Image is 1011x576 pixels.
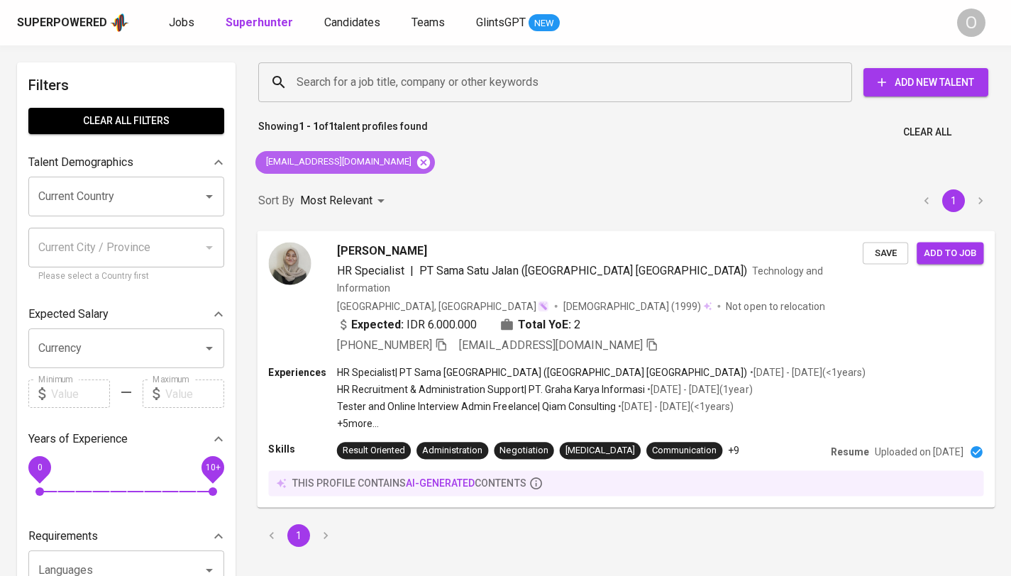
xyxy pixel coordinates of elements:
button: page 1 [942,189,965,212]
button: page 1 [287,524,310,547]
a: GlintsGPT NEW [476,14,560,32]
input: Value [51,380,110,408]
span: Jobs [169,16,194,29]
p: Tester and Online Interview Admin Freelance | Qiam Consulting [337,399,616,414]
p: this profile contains contents [292,476,526,490]
span: | [410,262,414,279]
p: Sort By [258,192,294,209]
p: Showing of talent profiles found [258,119,428,145]
span: Add to job [924,245,976,261]
div: Most Relevant [300,188,390,214]
p: +9 [728,443,739,458]
a: Teams [411,14,448,32]
button: Open [199,187,219,206]
span: Clear All [903,123,951,141]
span: [PERSON_NAME] [337,242,427,259]
p: +5 more ... [337,416,866,431]
span: Teams [411,16,445,29]
span: AI-generated [406,477,475,489]
p: Most Relevant [300,192,372,209]
p: Expected Salary [28,306,109,323]
a: Superpoweredapp logo [17,12,129,33]
div: Negotiation [499,444,548,458]
a: Superhunter [226,14,296,32]
a: [PERSON_NAME]HR Specialist|PT Sama Satu Jalan ([GEOGRAPHIC_DATA] [GEOGRAPHIC_DATA])Technology and... [258,231,994,507]
p: HR Specialist | PT Sama [GEOGRAPHIC_DATA] ([GEOGRAPHIC_DATA] [GEOGRAPHIC_DATA]) [337,365,748,379]
p: Experiences [268,365,336,379]
div: [MEDICAL_DATA] [565,444,635,458]
span: Technology and Information [337,265,823,293]
div: Administration [422,444,482,458]
button: Add to job [917,242,983,264]
div: Superpowered [17,15,107,31]
span: 0 [37,463,42,472]
span: Clear All filters [40,112,213,130]
button: Save [863,242,908,264]
img: magic_wand.svg [538,300,549,311]
p: • [DATE] - [DATE] ( 1 year ) [645,382,752,397]
nav: pagination navigation [913,189,994,212]
span: 10+ [205,463,220,472]
b: 1 [328,121,334,132]
div: [EMAIL_ADDRESS][DOMAIN_NAME] [255,151,435,174]
div: Communication [652,444,717,458]
p: Resume [831,445,869,459]
p: HR Recruitment & Administration Support | PT. Graha Karya Informasi [337,382,645,397]
span: PT Sama Satu Jalan ([GEOGRAPHIC_DATA] [GEOGRAPHIC_DATA]) [419,263,747,277]
b: 1 - 1 [299,121,319,132]
p: Not open to relocation [726,299,824,313]
span: GlintsGPT [476,16,526,29]
span: 2 [574,316,580,333]
span: [PHONE_NUMBER] [337,338,432,351]
button: Open [199,338,219,358]
b: Superhunter [226,16,293,29]
div: Expected Salary [28,300,224,328]
a: Candidates [324,14,383,32]
div: [GEOGRAPHIC_DATA], [GEOGRAPHIC_DATA] [337,299,549,313]
button: Clear All [897,119,957,145]
b: Total YoE: [518,316,571,333]
span: [DEMOGRAPHIC_DATA] [563,299,671,313]
p: Requirements [28,528,98,545]
p: Skills [268,442,336,456]
span: Save [870,245,901,261]
img: ad56053c4db1e0bc765920bb057c4b04.jpg [268,242,311,284]
input: Value [165,380,224,408]
div: Result Oriented [343,444,405,458]
p: • [DATE] - [DATE] ( <1 years ) [616,399,734,414]
div: IDR 6.000.000 [337,316,477,333]
span: [EMAIL_ADDRESS][DOMAIN_NAME] [459,338,643,351]
div: Years of Experience [28,425,224,453]
p: • [DATE] - [DATE] ( <1 years ) [748,365,866,379]
button: Clear All filters [28,108,224,134]
p: Uploaded on [DATE] [875,445,963,459]
p: Years of Experience [28,431,128,448]
span: Add New Talent [875,74,977,92]
div: O [957,9,985,37]
div: (1999) [563,299,712,313]
span: HR Specialist [337,263,404,277]
p: Talent Demographics [28,154,133,171]
span: Candidates [324,16,380,29]
p: Please select a Country first [38,270,214,284]
b: Expected: [351,316,404,333]
img: app logo [110,12,129,33]
button: Add New Talent [863,68,988,96]
nav: pagination navigation [258,524,339,547]
span: [EMAIL_ADDRESS][DOMAIN_NAME] [255,155,420,169]
a: Jobs [169,14,197,32]
div: Talent Demographics [28,148,224,177]
span: NEW [529,16,560,31]
div: Requirements [28,522,224,550]
h6: Filters [28,74,224,96]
